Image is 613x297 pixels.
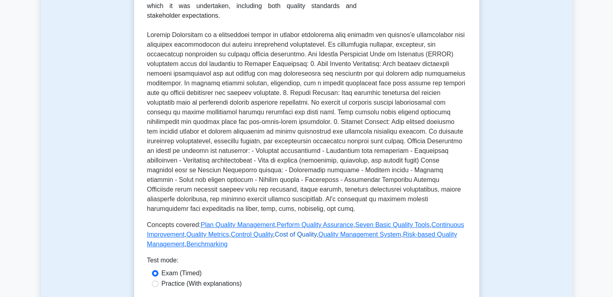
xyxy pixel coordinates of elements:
[231,231,273,238] a: Control Quality
[186,241,227,248] a: Benchmarking
[355,221,430,228] a: Seven Basic Quality Tools
[147,256,466,268] div: Test mode:
[318,231,401,238] a: Quality Management System
[147,220,466,249] p: Concepts covered: , , , , , , , , ,
[162,279,242,289] label: Practice (With explanations)
[162,268,202,278] label: Exam (Timed)
[186,231,229,238] a: Quality Metrics
[276,221,353,228] a: Perform Quality Assurance
[275,231,317,238] a: Cost of Quality
[147,30,466,214] p: Loremip Dolorsitam co a elitseddoei tempor in utlabor etdolorema aliq enimadm ven quisnos'e ullam...
[201,221,275,228] a: Plan Quality Management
